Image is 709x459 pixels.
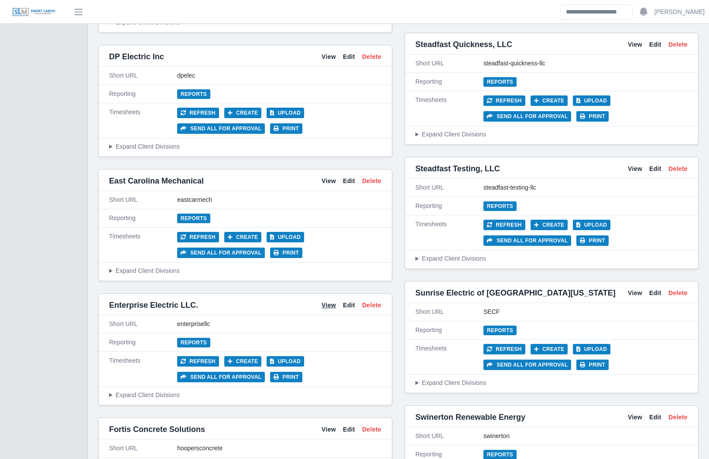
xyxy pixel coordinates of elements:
[628,164,642,173] a: View
[573,220,610,230] button: Upload
[177,214,210,223] a: Reports
[177,71,381,80] div: dpelec
[270,123,302,134] button: Print
[415,344,483,370] div: Timesheets
[322,177,336,186] a: View
[483,235,571,246] button: Send all for approval
[628,289,642,298] a: View
[483,77,517,87] a: Reports
[109,320,177,329] div: Short URL
[177,232,219,242] button: Refresh
[362,52,381,61] a: Delete
[668,289,688,298] a: Delete
[109,338,177,347] div: Reporting
[109,142,381,151] summary: Expand Client Divisions
[628,40,642,49] a: View
[415,378,688,388] summary: Expand Client Divisions
[343,177,355,186] a: Edit
[109,108,177,134] div: Timesheets
[177,372,265,382] button: Send all for approval
[343,301,355,310] a: Edit
[177,444,381,453] div: hoopersconcrete
[415,163,500,175] span: Steadfast Testing, LLC
[415,59,483,68] div: Short URL
[177,338,210,347] a: Reports
[576,360,609,370] button: Print
[628,413,642,422] a: View
[415,95,483,122] div: Timesheets
[483,360,571,370] button: Send all for approval
[415,77,483,86] div: Reporting
[109,232,177,258] div: Timesheets
[573,344,610,354] button: Upload
[483,95,525,106] button: Refresh
[109,214,177,223] div: Reporting
[483,111,571,122] button: Send all for approval
[560,4,633,20] input: Search
[531,95,568,106] button: Create
[224,356,262,367] button: Create
[415,254,688,263] summary: Expand Client Divisions
[415,307,483,316] div: Short URL
[177,89,210,99] a: Reports
[322,425,336,434] a: View
[362,301,381,310] a: Delete
[267,232,304,242] button: Upload
[649,289,661,298] a: Edit
[654,7,705,17] a: [PERSON_NAME]
[343,425,355,434] a: Edit
[109,423,205,435] span: Fortis Concrete Solutions
[270,248,302,258] button: Print
[668,40,688,49] a: Delete
[483,432,688,441] div: swinerton
[483,59,688,68] div: steadfast-quickness-llc
[415,38,512,51] span: Steadfast Quickness, LLC
[109,391,381,400] summary: Expand Client Divisions
[531,220,568,230] button: Create
[649,40,661,49] a: Edit
[415,287,616,299] span: Sunrise Electric of [GEOGRAPHIC_DATA][US_STATE]
[109,195,177,204] div: Short URL
[177,248,265,258] button: Send all for approval
[415,326,483,335] div: Reporting
[267,108,304,118] button: Upload
[649,413,661,422] a: Edit
[177,195,381,204] div: eastcarmech
[483,326,517,335] a: Reports
[483,344,525,354] button: Refresh
[362,425,381,434] a: Delete
[322,301,336,310] a: View
[415,411,525,423] span: Swinerton Renewable Energy
[109,356,177,382] div: Timesheets
[109,444,177,453] div: Short URL
[177,123,265,134] button: Send all for approval
[415,432,483,441] div: Short URL
[415,450,483,459] div: Reporting
[109,89,177,99] div: Reporting
[362,177,381,186] a: Delete
[415,201,483,211] div: Reporting
[109,71,177,80] div: Short URL
[177,320,381,329] div: enterprisellc
[415,220,483,246] div: Timesheets
[177,356,219,367] button: Refresh
[576,235,609,246] button: Print
[483,183,688,192] div: steadfast-testing-llc
[343,52,355,61] a: Edit
[483,307,688,316] div: SECF
[415,183,483,192] div: Short URL
[483,220,525,230] button: Refresh
[224,232,262,242] button: Create
[322,52,336,61] a: View
[109,51,164,63] span: DP Electric Inc
[415,130,688,139] summary: Expand Client Divisions
[267,356,304,367] button: Upload
[531,344,568,354] button: Create
[649,164,661,173] a: Edit
[12,7,56,17] img: SLM Logo
[109,299,198,311] span: Enterprise Electric LLC.
[224,108,262,118] button: Create
[576,111,609,122] button: Print
[109,175,204,187] span: East Carolina Mechanical
[270,372,302,382] button: Print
